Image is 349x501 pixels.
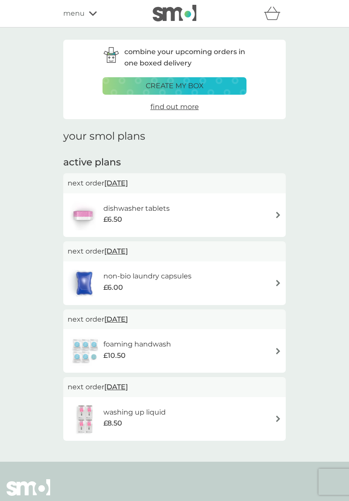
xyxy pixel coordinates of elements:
[104,311,128,328] span: [DATE]
[68,336,103,366] img: foaming handwash
[63,8,85,19] span: menu
[103,77,246,95] button: create my box
[264,5,286,22] div: basket
[103,203,170,214] h6: dishwasher tablets
[68,200,98,230] img: dishwasher tablets
[68,381,281,393] p: next order
[103,271,192,282] h6: non-bio laundry capsules
[103,214,122,225] span: £6.50
[275,348,281,354] img: arrow right
[124,46,246,69] p: combine your upcoming orders in one boxed delivery
[104,175,128,192] span: [DATE]
[104,378,128,395] span: [DATE]
[63,130,286,143] h1: your smol plans
[63,156,286,169] h2: active plans
[103,282,123,293] span: £6.00
[151,101,199,113] a: find out more
[68,314,281,325] p: next order
[103,350,126,361] span: £10.50
[103,339,171,350] h6: foaming handwash
[153,5,196,21] img: smol
[275,212,281,218] img: arrow right
[68,178,281,189] p: next order
[68,246,281,257] p: next order
[146,80,204,92] p: create my box
[104,243,128,260] span: [DATE]
[68,404,103,434] img: washing up liquid
[275,415,281,422] img: arrow right
[151,103,199,111] span: find out more
[103,407,166,418] h6: washing up liquid
[103,418,122,429] span: £8.50
[275,280,281,286] img: arrow right
[68,268,101,299] img: non-bio laundry capsules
